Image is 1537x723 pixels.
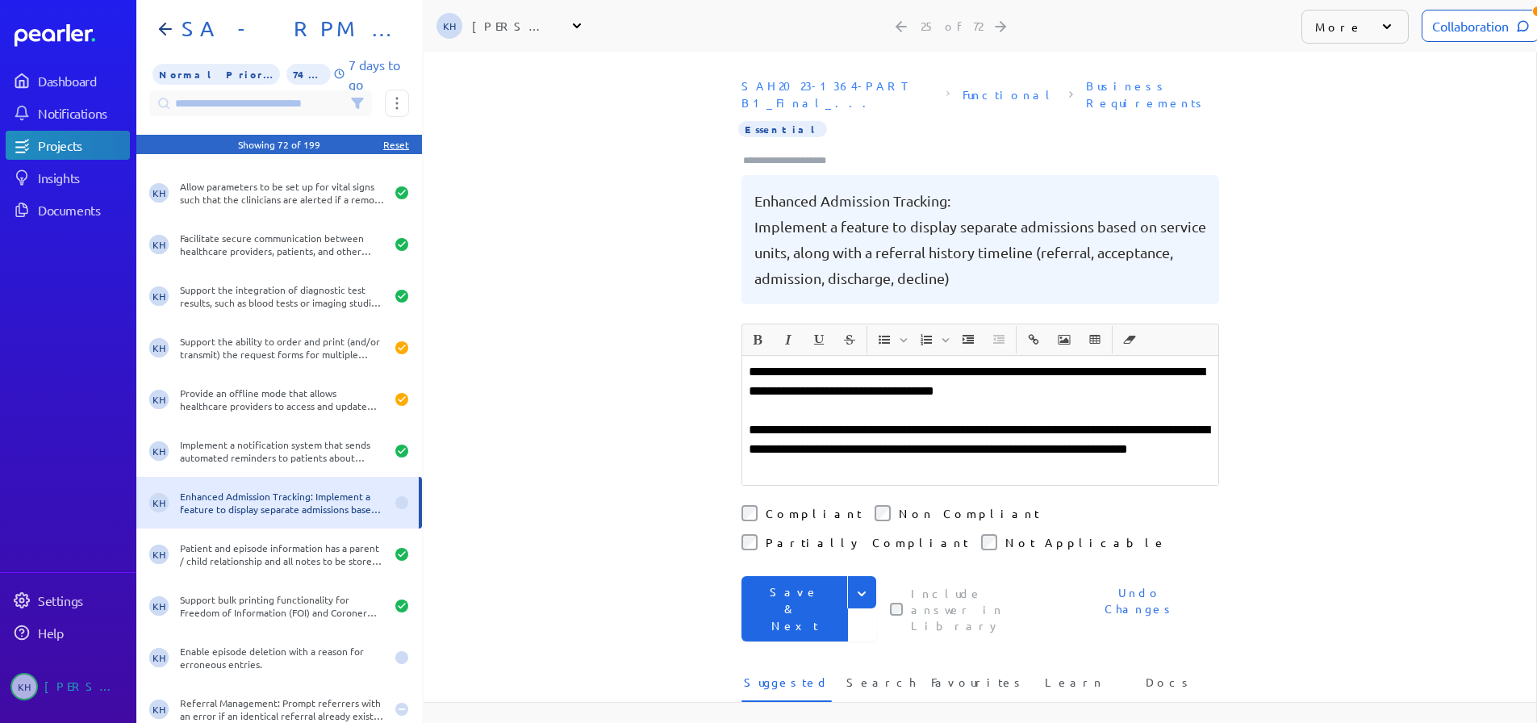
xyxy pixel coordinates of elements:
button: Insert table [1081,326,1109,353]
span: Insert Unordered List [870,326,910,353]
span: Priority [152,64,280,85]
div: Referral Management: Prompt referrers with an error if an identical referral already exists to pr... [180,696,385,722]
button: Bold [744,326,771,353]
p: 7 days to go [349,55,409,94]
div: Implement a notification system that sends automated reminders to patients about upcoming appoint... [180,438,385,464]
span: Sheet: Functional [956,80,1063,110]
div: Notifications [38,105,128,121]
a: KH[PERSON_NAME] [6,667,130,707]
span: Undo Changes [1080,584,1200,633]
span: Insert link [1019,326,1048,353]
div: Provide an offline mode that allows healthcare providers to access and update patient records eve... [180,387,385,412]
div: Documents [38,202,128,218]
span: Suggested [744,674,829,700]
span: Decrease Indent [984,326,1013,353]
span: Insert Ordered List [912,326,952,353]
span: Kaye Hocking [149,286,169,306]
a: Documents [6,195,130,224]
span: Importance Essential [738,121,827,137]
label: Not Applicable [1005,534,1167,550]
label: This checkbox controls whether your answer will be included in the Answer Library for future use [911,585,1048,633]
button: Underline [805,326,833,353]
button: Expand [847,576,876,608]
a: Projects [6,131,130,160]
span: Docs [1146,674,1193,700]
span: Section: Business Requirements [1080,71,1225,118]
label: Compliant [766,505,862,521]
pre: Enhanced Admission Tracking: Implement a feature to display separate admissions based on service ... [754,188,1206,291]
a: Insights [6,163,130,192]
button: Insert Ordered List [913,326,940,353]
div: Allow parameters to be set up for vital signs such that the clinicians are alerted if a remote vi... [180,180,385,206]
span: Italic [774,326,803,353]
button: Insert link [1020,326,1047,353]
span: Kaye Hocking [436,13,462,39]
button: Insert Unordered List [871,326,898,353]
div: [PERSON_NAME] [472,18,553,34]
div: Settings [38,592,128,608]
a: Notifications [6,98,130,127]
label: Partially Compliant [766,534,968,550]
div: Facilitate secure communication between healthcare providers, patients, and other members of the ... [180,232,385,257]
span: Kaye Hocking [10,673,38,700]
div: Showing 72 of 199 [238,138,320,151]
span: Search [846,674,916,700]
span: 74% of Questions Completed [286,64,330,85]
span: Insert table [1080,326,1109,353]
button: Strike through [836,326,863,353]
input: This checkbox controls whether your answer will be included in the Answer Library for future use [890,603,903,616]
div: Support the ability to order and print (and/or transmit) the request forms for multiple pathology... [180,335,385,361]
span: Kaye Hocking [149,235,169,254]
span: Kaye Hocking [149,700,169,719]
div: Insights [38,169,128,186]
span: Favourites [931,674,1025,700]
label: Non Compliant [899,505,1039,521]
button: Clear Formatting [1116,326,1143,353]
h1: SA - RPM - Part B1 [175,16,396,42]
div: 25 of 72 [921,19,983,33]
button: Italic [775,326,802,353]
span: Increase Indent [954,326,983,353]
input: Type here to add tags [741,153,842,169]
div: Enable episode deletion with a reason for erroneous entries. [180,645,385,671]
a: Settings [6,586,130,615]
span: Kaye Hocking [149,545,169,564]
span: Kaye Hocking [149,390,169,409]
div: Dashboard [38,73,128,89]
a: Help [6,618,130,647]
span: Learn [1045,674,1104,700]
div: Reset [383,138,409,151]
button: Increase Indent [954,326,982,353]
span: Clear Formatting [1115,326,1144,353]
div: Projects [38,137,128,153]
div: Patient and episode information has a parent / child relationship and all notes to be stored agai... [180,541,385,567]
button: Undo Changes [1061,576,1219,642]
button: Insert Image [1050,326,1078,353]
span: Kaye Hocking [149,493,169,512]
a: Dashboard [15,24,130,47]
div: Support the integration of diagnostic test results, such as blood tests or imaging studies, direc... [180,283,385,309]
button: Save & Next [741,576,848,642]
span: Document: SAH2023-1364-PART B1_Final_Alcidion response.xlsx [735,71,940,118]
a: Dashboard [6,66,130,95]
span: Kaye Hocking [149,338,169,357]
p: More [1315,19,1363,35]
span: Insert Image [1050,326,1079,353]
span: Strike through [835,326,864,353]
span: Kaye Hocking [149,441,169,461]
div: [PERSON_NAME] [44,673,125,700]
span: Kaye Hocking [149,596,169,616]
span: Bold [743,326,772,353]
span: Kaye Hocking [149,183,169,203]
div: Help [38,625,128,641]
span: Kaye Hocking [149,648,169,667]
div: Support bulk printing functionality for Freedom of Information (FOI) and Coroner purposes, aggreg... [180,593,385,619]
span: Underline [804,326,833,353]
div: Enhanced Admission Tracking: Implement a feature to display separate admissions based on service ... [180,490,385,516]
